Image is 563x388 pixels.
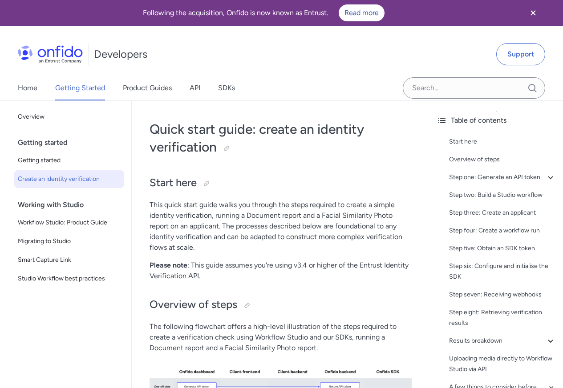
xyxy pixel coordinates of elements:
a: Read more [339,4,385,21]
div: Following the acquisition, Onfido is now known as Entrust. [11,4,517,21]
div: Working with Studio [18,196,128,214]
a: API [190,76,200,100]
img: Onfido Logo [18,45,83,63]
a: Uploading media directly to Workflow Studio via API [449,353,556,375]
a: Create an identity verification [14,170,124,188]
a: Product Guides [123,76,172,100]
p: This quick start guide walks you through the steps required to create a simple identity verificat... [150,200,412,253]
a: Getting Started [55,76,105,100]
span: Smart Capture Link [18,255,121,265]
svg: Close banner [528,8,539,18]
a: Home [18,76,37,100]
a: Step four: Create a workflow run [449,225,556,236]
a: Overview of steps [449,154,556,165]
h2: Overview of steps [150,297,412,312]
a: Start here [449,136,556,147]
span: Workflow Studio: Product Guide [18,217,121,228]
a: Step six: Configure and initialise the SDK [449,261,556,282]
a: Support [496,43,545,65]
a: SDKs [218,76,235,100]
span: Migrating to Studio [18,236,121,247]
a: Step one: Generate an API token [449,172,556,183]
input: Onfido search input field [403,77,545,99]
a: Smart Capture Link [14,251,124,269]
a: Studio Workflow best practices [14,270,124,288]
button: Close banner [517,2,550,24]
a: Step five: Obtain an SDK token [449,243,556,254]
span: Overview [18,112,121,122]
a: Step three: Create an applicant [449,208,556,218]
a: Step two: Build a Studio workflow [449,190,556,200]
a: Results breakdown [449,336,556,346]
span: Getting started [18,155,121,166]
a: Getting started [14,152,124,169]
span: Studio Workflow best practices [18,273,121,284]
div: Table of contents [437,115,556,126]
a: Overview [14,108,124,126]
span: Create an identity verification [18,174,121,184]
a: Step eight: Retrieving verification results [449,307,556,328]
h1: Quick start guide: create an identity verification [150,120,412,156]
p: : This guide assumes you're using v3.4 or higher of the Entrust Identity Verification API. [150,260,412,281]
div: Getting started [18,134,128,152]
a: Migrating to Studio [14,232,124,250]
strong: Please note [150,261,187,269]
h2: Start here [150,176,412,191]
a: Workflow Studio: Product Guide [14,214,124,232]
a: Step seven: Receiving webhooks [449,289,556,300]
p: The following flowchart offers a high-level illustration of the steps required to create a verifi... [150,321,412,353]
h1: Developers [94,47,147,61]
